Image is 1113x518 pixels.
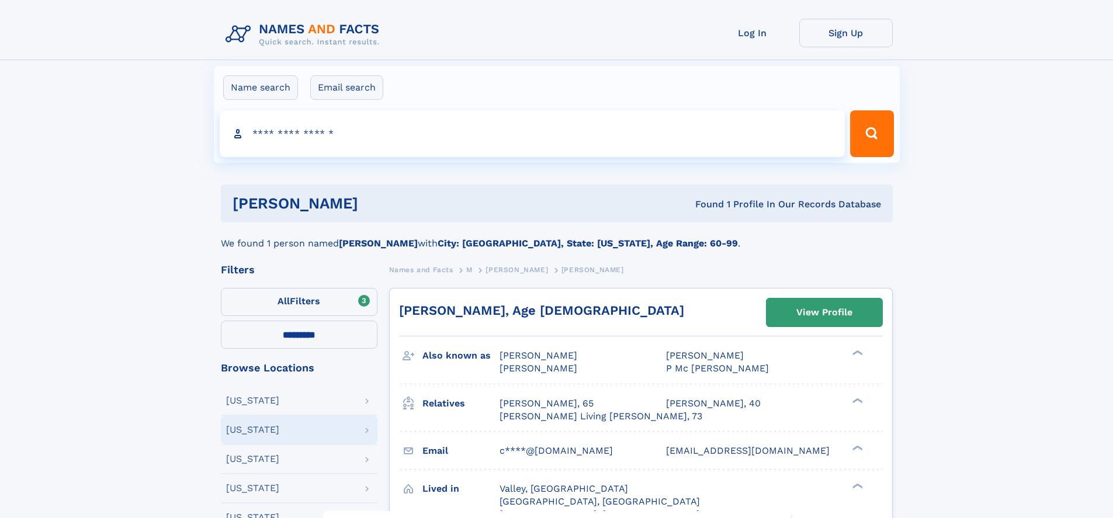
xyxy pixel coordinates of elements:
[561,266,624,274] span: [PERSON_NAME]
[422,346,500,366] h3: Also known as
[399,303,684,318] a: [PERSON_NAME], Age [DEMOGRAPHIC_DATA]
[220,110,845,157] input: search input
[221,265,377,275] div: Filters
[226,396,279,405] div: [US_STATE]
[226,484,279,493] div: [US_STATE]
[850,482,864,489] div: ❯
[466,262,473,277] a: M
[850,444,864,451] div: ❯
[666,350,744,361] span: [PERSON_NAME]
[221,19,389,50] img: Logo Names and Facts
[466,266,473,274] span: M
[666,445,830,456] span: [EMAIL_ADDRESS][DOMAIN_NAME]
[850,110,893,157] button: Search Button
[422,479,500,499] h3: Lived in
[706,19,799,47] a: Log In
[767,298,882,326] a: View Profile
[526,198,881,211] div: Found 1 Profile In Our Records Database
[500,363,577,374] span: [PERSON_NAME]
[850,349,864,357] div: ❯
[500,483,628,494] span: Valley, [GEOGRAPHIC_DATA]
[226,425,279,434] div: [US_STATE]
[486,262,548,277] a: [PERSON_NAME]
[438,238,738,249] b: City: [GEOGRAPHIC_DATA], State: [US_STATE], Age Range: 60-99
[310,75,383,100] label: Email search
[422,394,500,413] h3: Relatives
[799,19,893,47] a: Sign Up
[278,295,290,307] span: All
[486,266,548,274] span: [PERSON_NAME]
[226,454,279,464] div: [US_STATE]
[500,397,594,410] a: [PERSON_NAME], 65
[500,410,702,423] a: [PERSON_NAME] Living [PERSON_NAME], 73
[233,196,527,211] h1: [PERSON_NAME]
[339,238,418,249] b: [PERSON_NAME]
[666,397,761,410] a: [PERSON_NAME], 40
[221,288,377,316] label: Filters
[221,363,377,373] div: Browse Locations
[389,262,453,277] a: Names and Facts
[422,441,500,461] h3: Email
[796,299,852,326] div: View Profile
[850,397,864,404] div: ❯
[666,363,769,374] span: P Mc [PERSON_NAME]
[500,496,700,507] span: [GEOGRAPHIC_DATA], [GEOGRAPHIC_DATA]
[221,223,893,251] div: We found 1 person named with .
[500,350,577,361] span: [PERSON_NAME]
[223,75,298,100] label: Name search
